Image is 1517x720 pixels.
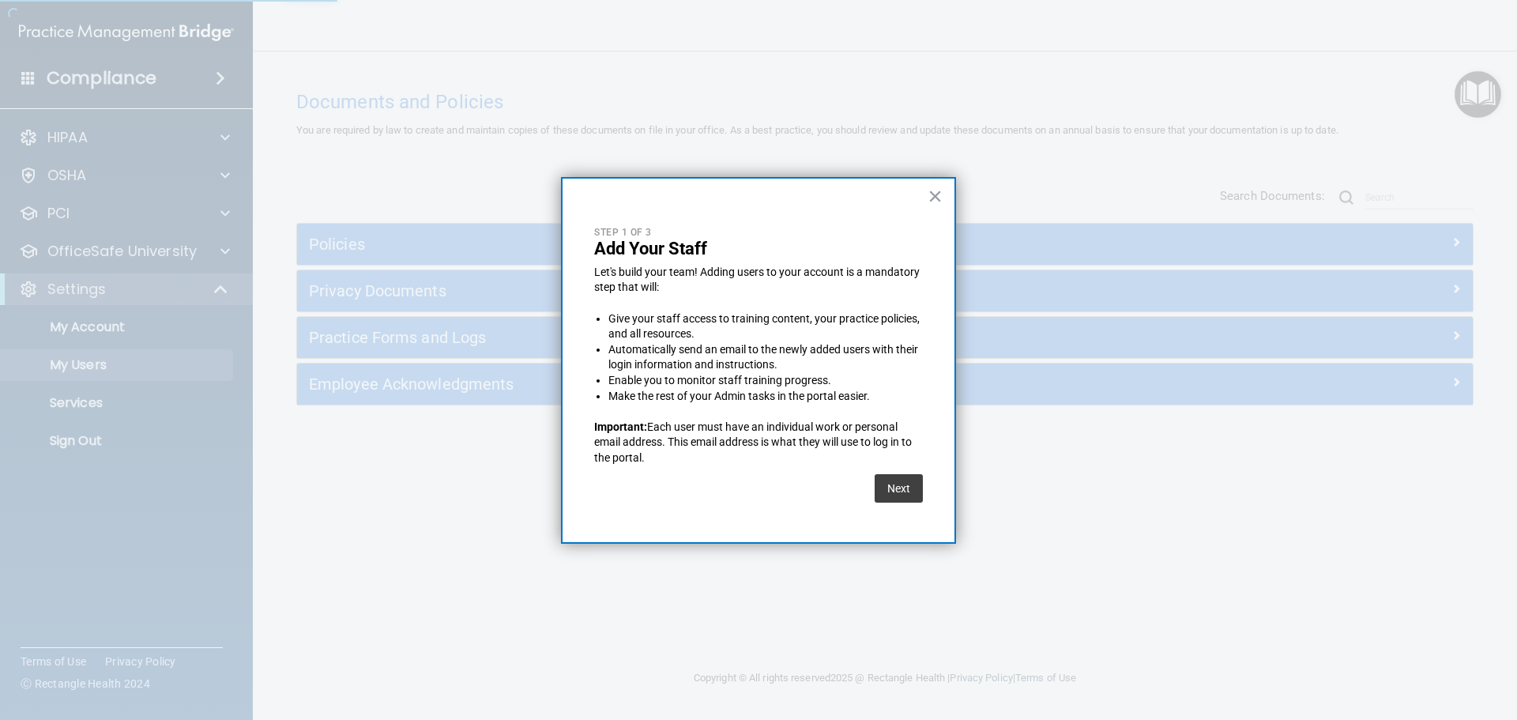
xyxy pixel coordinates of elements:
[594,239,923,259] p: Add Your Staff
[1244,608,1498,671] iframe: Drift Widget Chat Controller
[928,183,943,209] button: Close
[594,420,914,464] span: Each user must have an individual work or personal email address. This email address is what they...
[608,373,923,389] li: Enable you to monitor staff training progress.
[608,342,923,373] li: Automatically send an email to the newly added users with their login information and instructions.
[608,389,923,405] li: Make the rest of your Admin tasks in the portal easier.
[875,474,923,503] button: Next
[594,420,647,433] strong: Important:
[608,311,923,342] li: Give your staff access to training content, your practice policies, and all resources.
[594,265,923,296] p: Let's build your team! Adding users to your account is a mandatory step that will:
[594,226,923,239] p: Step 1 of 3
